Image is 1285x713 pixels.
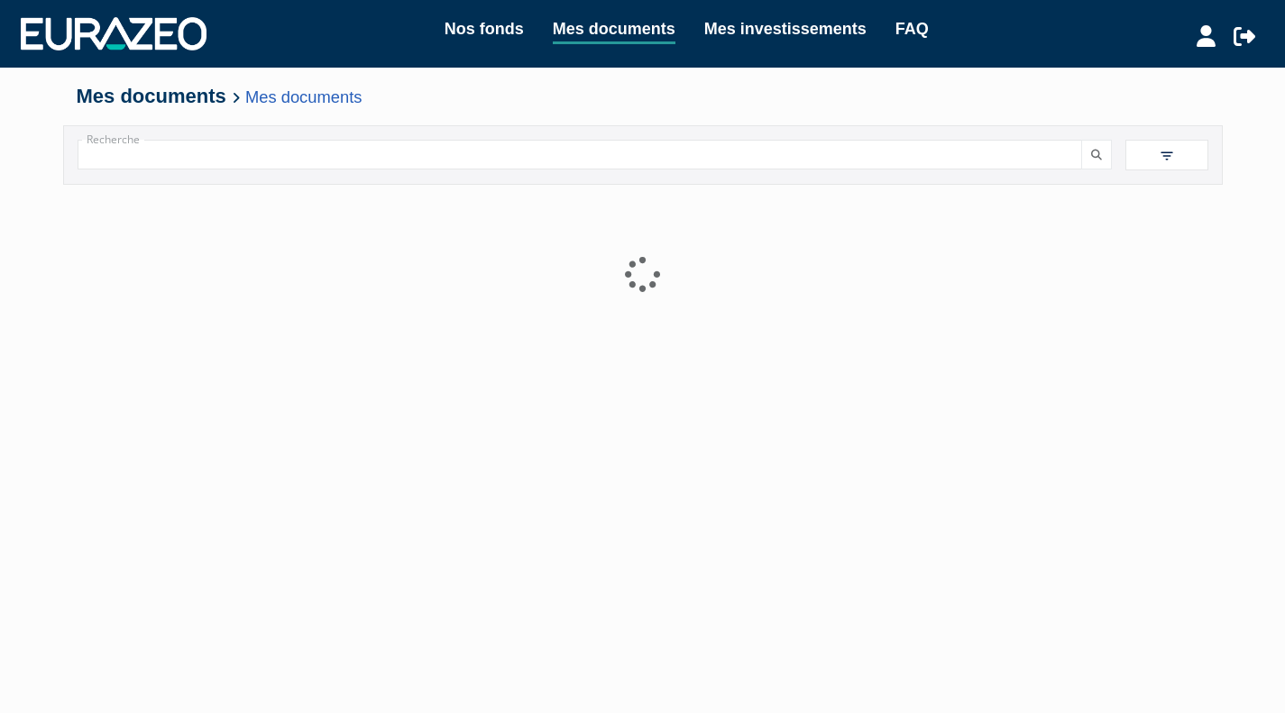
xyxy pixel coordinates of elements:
img: 1732889491-logotype_eurazeo_blanc_rvb.png [21,17,207,50]
a: Mes documents [553,16,675,44]
a: Mes documents [245,87,362,106]
a: Nos fonds [445,16,524,41]
input: Recherche [78,140,1082,169]
img: filter.svg [1159,148,1175,164]
a: Mes investissements [704,16,867,41]
a: FAQ [895,16,929,41]
h4: Mes documents [77,86,1209,107]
